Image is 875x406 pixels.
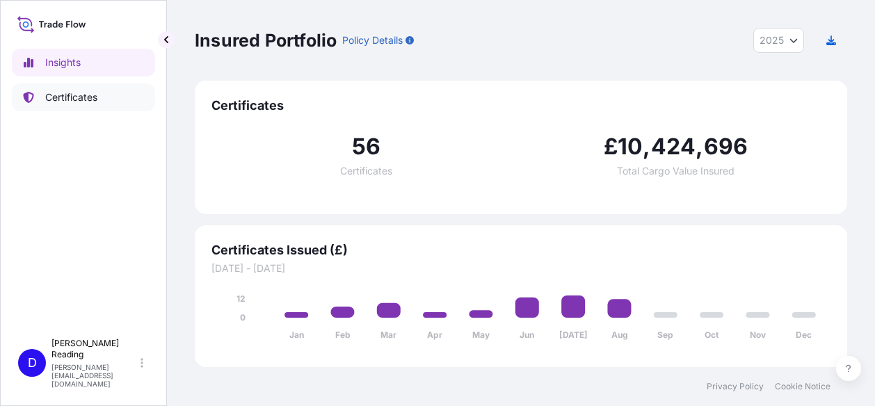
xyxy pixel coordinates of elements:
span: Certificates [340,166,392,176]
a: Certificates [12,83,155,111]
tspan: Mar [380,330,396,340]
a: Insights [12,49,155,76]
p: Certificates [45,90,97,104]
span: 10 [618,136,643,158]
tspan: 12 [236,293,246,304]
span: 696 [704,136,748,158]
span: 424 [651,136,696,158]
p: [PERSON_NAME][EMAIL_ADDRESS][DOMAIN_NAME] [51,363,138,388]
tspan: Apr [427,330,442,340]
span: Total Cargo Value Insured [617,166,734,176]
span: D [28,356,37,370]
tspan: Sep [657,330,673,340]
a: Cookie Notice [775,381,830,392]
tspan: Aug [611,330,628,340]
span: 2025 [760,33,784,47]
span: 56 [352,136,380,158]
tspan: Feb [335,330,351,340]
span: Certificates [211,97,830,114]
p: Insights [45,56,81,70]
tspan: Jun [520,330,534,340]
tspan: May [472,330,490,340]
tspan: 0 [240,312,246,323]
p: Policy Details [342,33,403,47]
button: Year Selector [753,28,804,53]
tspan: [DATE] [559,330,588,340]
span: , [643,136,650,158]
tspan: Jan [289,330,304,340]
tspan: Dec [796,330,812,340]
span: £ [604,136,618,158]
a: Privacy Policy [707,381,764,392]
span: Certificates Issued (£) [211,242,830,259]
span: , [696,136,703,158]
span: [DATE] - [DATE] [211,261,830,275]
tspan: Nov [750,330,766,340]
p: Insured Portfolio [195,29,337,51]
tspan: Oct [705,330,719,340]
p: [PERSON_NAME] Reading [51,338,138,360]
